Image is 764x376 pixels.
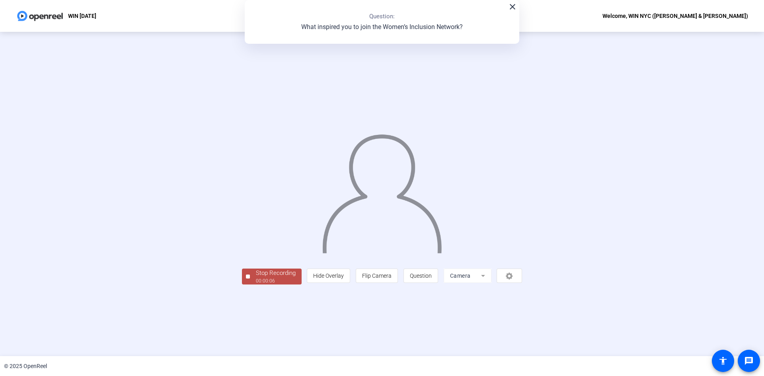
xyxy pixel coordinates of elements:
[744,356,754,366] mat-icon: message
[602,11,748,21] div: Welcome, WIN NYC ([PERSON_NAME] & [PERSON_NAME])
[322,127,443,253] img: overlay
[403,269,438,283] button: Question
[242,269,302,285] button: Stop Recording00:00:06
[256,277,296,284] div: 00:00:06
[16,8,64,24] img: OpenReel logo
[508,2,517,12] mat-icon: close
[4,362,47,370] div: © 2025 OpenReel
[410,273,432,279] span: Question
[369,12,395,21] p: Question:
[256,269,296,278] div: Stop Recording
[307,269,350,283] button: Hide Overlay
[301,22,463,32] p: What inspired you to join the Women’s Inclusion Network?
[356,269,398,283] button: Flip Camera
[313,273,344,279] span: Hide Overlay
[362,273,392,279] span: Flip Camera
[718,356,728,366] mat-icon: accessibility
[68,11,96,21] p: WIN [DATE]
